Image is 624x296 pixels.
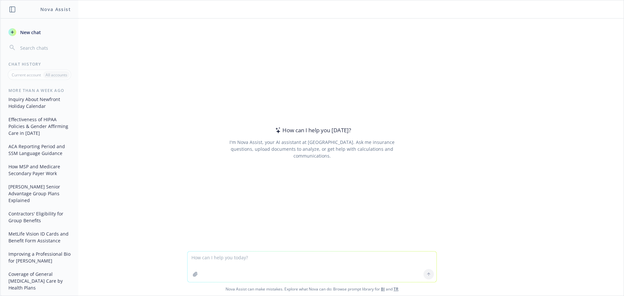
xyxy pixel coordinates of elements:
input: Search chats [19,43,71,52]
button: Improving a Professional Bio for [PERSON_NAME] [6,249,73,266]
a: BI [381,286,385,292]
div: How can I help you [DATE]? [273,126,351,135]
button: Coverage of General [MEDICAL_DATA] Care by Health Plans [6,269,73,293]
div: I'm Nova Assist, your AI assistant at [GEOGRAPHIC_DATA]. Ask me insurance questions, upload docum... [220,139,403,159]
span: New chat [19,29,41,36]
button: How MSP and Medicare Secondary Payer Work [6,161,73,179]
p: Current account [12,72,41,78]
div: More than a week ago [1,88,78,93]
p: All accounts [45,72,67,78]
button: ACA Reporting Period and SSM Language Guidance [6,141,73,159]
button: Contractors' Eligibility for Group Benefits [6,208,73,226]
span: Nova Assist can make mistakes. Explore what Nova can do: Browse prompt library for and [3,282,621,296]
button: MetLife Vision ID Cards and Benefit Form Assistance [6,228,73,246]
button: [PERSON_NAME] Senior Advantage Group Plans Explained [6,181,73,206]
button: New chat [6,26,73,38]
h1: Nova Assist [40,6,71,13]
button: Effectiveness of HIPAA Policies & Gender Affirming Care in [DATE] [6,114,73,138]
button: Inquiry About Newfront Holiday Calendar [6,94,73,111]
div: Chat History [1,61,78,67]
a: TR [394,286,398,292]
